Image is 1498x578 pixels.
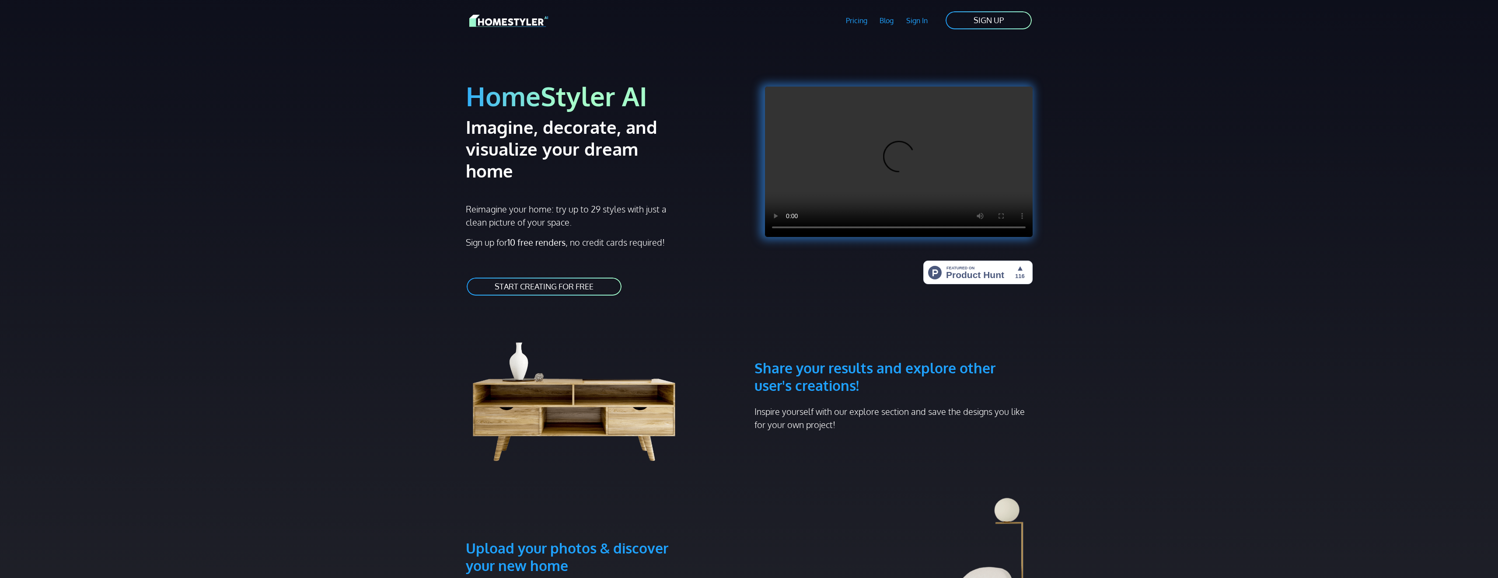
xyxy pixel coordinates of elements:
p: Sign up for , no credit cards required! [466,236,744,249]
h1: HomeStyler AI [466,80,744,112]
a: Blog [873,10,900,31]
p: Inspire yourself with our explore section and save the designs you like for your own project! [754,405,1033,431]
h3: Share your results and explore other user's creations! [754,317,1033,394]
img: HomeStyler AI - Interior Design Made Easy: One Click to Your Dream Home | Product Hunt [923,261,1033,284]
img: HomeStyler AI logo [469,13,548,28]
h3: Upload your photos & discover your new home [466,498,696,575]
a: Sign In [900,10,934,31]
a: START CREATING FOR FREE [466,277,622,296]
a: Pricing [839,10,873,31]
strong: 10 free renders [507,237,566,248]
a: SIGN UP [945,10,1033,30]
h2: Imagine, decorate, and visualize your dream home [466,116,688,181]
img: living room cabinet [466,317,696,466]
p: Reimagine your home: try up to 29 styles with just a clean picture of your space. [466,202,674,229]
